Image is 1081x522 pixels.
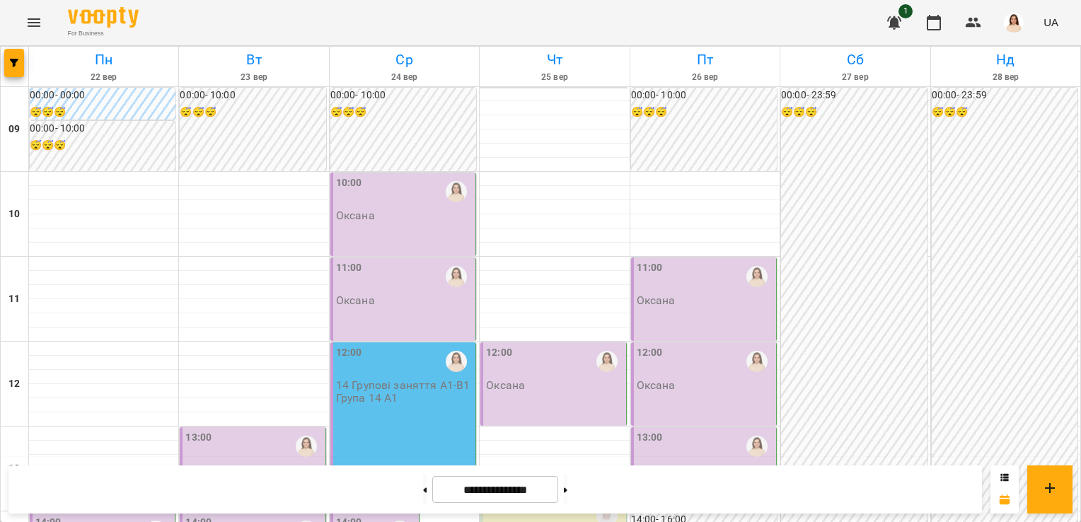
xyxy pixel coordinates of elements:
h6: Ср [332,49,477,71]
h6: 00:00 - 00:00 [30,88,175,103]
img: 76124efe13172d74632d2d2d3678e7ed.png [1004,13,1024,33]
h6: Вт [181,49,326,71]
span: UA [1044,15,1058,30]
h6: 00:00 - 10:00 [30,121,175,137]
p: Оксана [336,209,375,221]
h6: 00:00 - 10:00 [330,88,476,103]
img: Оксана [446,351,467,372]
img: Оксана [446,266,467,287]
span: For Business [68,29,139,38]
h6: Пн [31,49,176,71]
label: 12:00 [637,345,663,361]
h6: 😴😴😴 [30,105,175,120]
h6: 27 вер [782,71,927,84]
button: Menu [17,6,51,40]
p: Оксана [637,294,676,306]
h6: 00:00 - 10:00 [631,88,777,103]
h6: 26 вер [632,71,777,84]
img: Оксана [296,436,317,457]
label: 13:00 [185,430,212,446]
h6: 😴😴😴 [180,105,325,120]
label: 13:00 [637,430,663,446]
h6: Пт [632,49,777,71]
img: Оксана [746,351,768,372]
img: Оксана [446,181,467,202]
h6: 00:00 - 23:59 [932,88,1077,103]
h6: 23 вер [181,71,326,84]
h6: Сб [782,49,927,71]
label: 10:00 [336,175,362,191]
h6: 00:00 - 23:59 [781,88,927,103]
h6: 09 [8,122,20,137]
h6: Чт [482,49,627,71]
h6: 😴😴😴 [932,105,1077,120]
h6: Нд [933,49,1078,71]
h6: 25 вер [482,71,627,84]
h6: 10 [8,207,20,222]
h6: 28 вер [933,71,1078,84]
img: Voopty Logo [68,7,139,28]
label: 12:00 [336,345,362,361]
h6: 😴😴😴 [30,138,175,153]
h6: 😴😴😴 [631,105,777,120]
h6: 😴😴😴 [330,105,476,120]
label: 11:00 [336,260,362,276]
h6: 😴😴😴 [781,105,927,120]
img: Оксана [596,351,618,372]
p: 14 Групові заняття А1-В1 Група 14 А1 [336,379,473,404]
button: UA [1038,9,1064,35]
p: Оксана [637,379,676,391]
img: Оксана [746,436,768,457]
label: 12:00 [486,345,512,361]
p: Оксана [336,294,375,306]
h6: 11 [8,291,20,307]
p: Оксана [486,379,525,391]
img: Оксана [746,266,768,287]
label: 11:00 [637,260,663,276]
h6: 24 вер [332,71,477,84]
span: 1 [898,4,913,18]
h6: 00:00 - 10:00 [180,88,325,103]
h6: 22 вер [31,71,176,84]
h6: 12 [8,376,20,392]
